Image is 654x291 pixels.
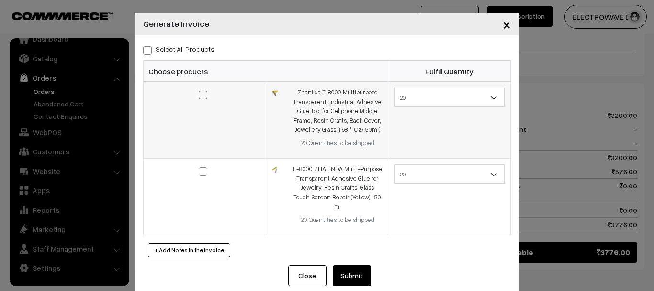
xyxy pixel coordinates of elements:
[293,215,382,225] div: 20 Quantities to be shipped
[293,139,382,148] div: 20 Quantities to be shipped
[395,166,504,183] span: 20
[495,10,519,39] button: Close
[288,265,327,286] button: Close
[293,88,382,135] div: Zhanlida T-8000 Multipurpose Transparent, Industrial Adhesive Glue Tool for Cellphone Middle Fram...
[143,17,209,30] h4: Generate Invoice
[503,15,511,33] span: ×
[395,89,504,106] span: 20
[272,90,278,96] img: 167405768556001.jpg
[388,61,511,82] th: Fulfill Quantity
[394,164,505,184] span: 20
[293,164,382,211] div: E-8000 ZHALINDA Multi-Purpose Transparent Adhesive Glue for Jewelry, Resin Crafts, Glass Touch Sc...
[333,265,371,286] button: Submit
[148,243,230,257] button: + Add Notes in the Invoice
[272,166,278,173] img: 167405660619542.jpg
[394,88,505,107] span: 20
[144,61,388,82] th: Choose products
[143,44,214,54] label: Select all Products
